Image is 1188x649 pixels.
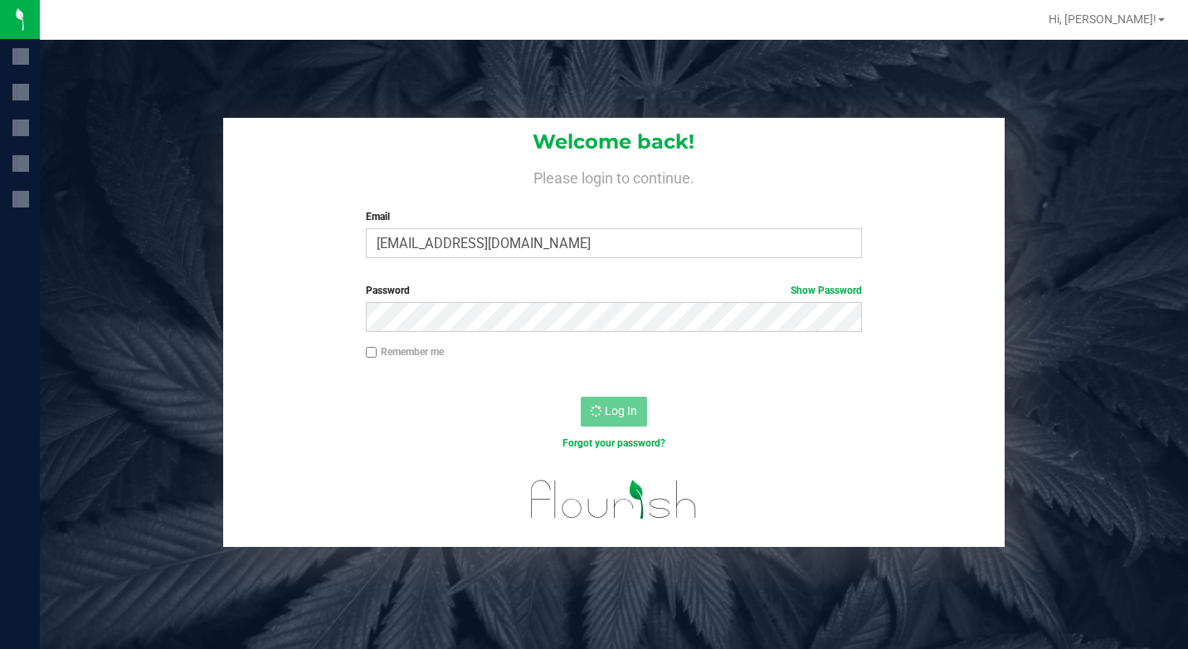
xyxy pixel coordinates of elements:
label: Remember me [366,344,444,359]
input: Remember me [366,347,377,359]
label: Email [366,209,862,224]
span: Log In [605,404,637,417]
button: Log In [581,397,647,427]
h4: Please login to continue. [223,166,1005,186]
img: flourish_logo.svg [516,468,712,531]
span: Hi, [PERSON_NAME]! [1049,12,1156,26]
span: Password [366,285,410,296]
a: Forgot your password? [562,437,665,449]
a: Show Password [791,285,862,296]
h1: Welcome back! [223,131,1005,153]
